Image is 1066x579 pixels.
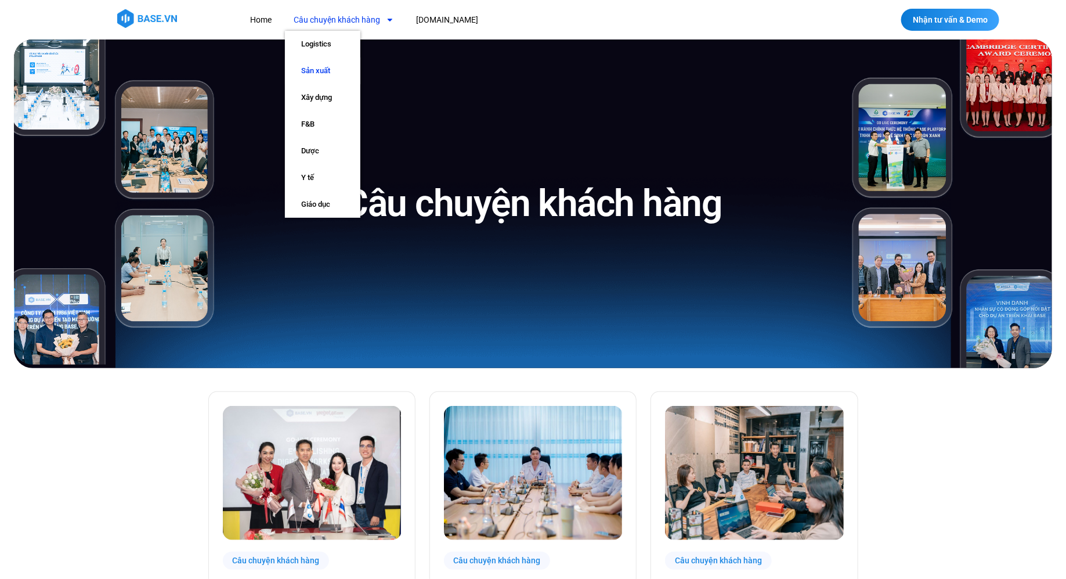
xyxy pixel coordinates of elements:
[344,179,722,228] h1: Câu chuyện khách hàng
[913,16,988,24] span: Nhận tư vấn & Demo
[285,164,360,191] a: Y tế
[241,9,280,31] a: Home
[285,31,360,218] ul: Câu chuyện khách hàng
[223,552,330,570] div: Câu chuyện khách hàng
[444,552,551,570] div: Câu chuyện khách hàng
[407,9,487,31] a: [DOMAIN_NAME]
[285,111,360,138] a: F&B
[241,9,691,31] nav: Menu
[285,9,403,31] a: Câu chuyện khách hàng
[285,31,360,57] a: Logistics
[285,191,360,218] a: Giáo dục
[665,552,772,570] div: Câu chuyện khách hàng
[285,57,360,84] a: Sản xuất
[901,9,999,31] a: Nhận tư vấn & Demo
[285,138,360,164] a: Dược
[285,84,360,111] a: Xây dựng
